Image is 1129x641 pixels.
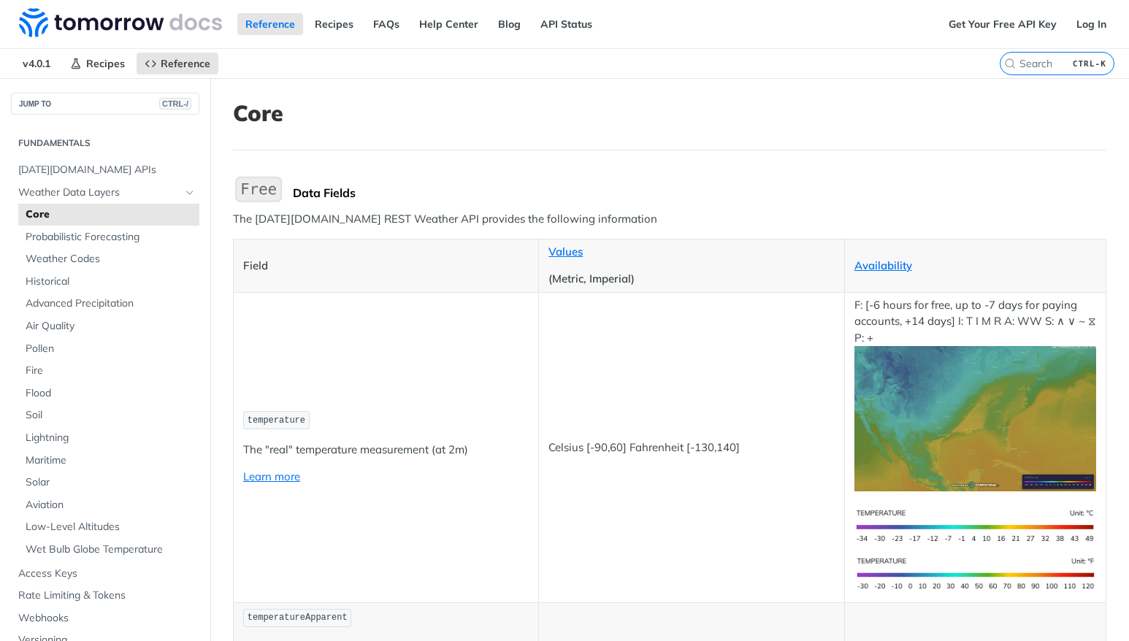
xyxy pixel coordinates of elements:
[18,450,199,472] a: Maritime
[26,319,196,334] span: Air Quality
[18,226,199,248] a: Probabilistic Forecasting
[184,187,196,199] button: Hide subpages for Weather Data Layers
[365,13,407,35] a: FAQs
[26,296,196,311] span: Advanced Precipitation
[26,207,196,222] span: Core
[26,498,196,513] span: Aviation
[532,13,600,35] a: API Status
[248,613,348,623] span: temperatureApparent
[26,408,196,423] span: Soil
[18,383,199,404] a: Flood
[26,252,196,266] span: Weather Codes
[1068,13,1114,35] a: Log In
[18,404,199,426] a: Soil
[26,431,196,445] span: Lightning
[137,53,218,74] a: Reference
[243,469,300,483] a: Learn more
[18,360,199,382] a: Fire
[1069,56,1110,71] kbd: CTRL-K
[18,472,199,494] a: Solar
[18,185,180,200] span: Weather Data Layers
[233,100,1106,126] h1: Core
[548,271,834,288] p: (Metric, Imperial)
[854,411,1097,425] span: Expand image
[26,230,196,245] span: Probabilistic Forecasting
[490,13,529,35] a: Blog
[18,516,199,538] a: Low-Level Altitudes
[159,98,191,110] span: CTRL-/
[854,297,1097,491] p: F: [-6 hours for free, up to -7 days for paying accounts, +14 days] I: T I M R A: WW S: ∧ ∨ ~ ⧖ P: +
[293,185,1106,200] div: Data Fields
[11,585,199,607] a: Rate Limiting & Tokens
[18,338,199,360] a: Pollen
[161,57,210,70] span: Reference
[11,159,199,181] a: [DATE][DOMAIN_NAME] APIs
[19,8,222,37] img: Tomorrow.io Weather API Docs
[854,518,1097,532] span: Expand image
[26,364,196,378] span: Fire
[26,475,196,490] span: Solar
[243,258,529,275] p: Field
[243,442,529,458] p: The "real" temperature measurement (at 2m)
[86,57,125,70] span: Recipes
[18,567,196,581] span: Access Keys
[18,204,199,226] a: Core
[26,542,196,557] span: Wet Bulb Globe Temperature
[15,53,58,74] span: v4.0.1
[941,13,1065,35] a: Get Your Free API Key
[18,163,196,177] span: [DATE][DOMAIN_NAME] APIs
[11,182,199,204] a: Weather Data LayersHide subpages for Weather Data Layers
[26,453,196,468] span: Maritime
[18,611,196,626] span: Webhooks
[18,588,196,603] span: Rate Limiting & Tokens
[62,53,133,74] a: Recipes
[854,566,1097,580] span: Expand image
[18,293,199,315] a: Advanced Precipitation
[307,13,361,35] a: Recipes
[233,211,1106,228] p: The [DATE][DOMAIN_NAME] REST Weather API provides the following information
[18,315,199,337] a: Air Quality
[26,342,196,356] span: Pollen
[18,427,199,449] a: Lightning
[11,93,199,115] button: JUMP TOCTRL-/
[18,494,199,516] a: Aviation
[11,607,199,629] a: Webhooks
[18,539,199,561] a: Wet Bulb Globe Temperature
[548,245,583,258] a: Values
[411,13,486,35] a: Help Center
[26,520,196,534] span: Low-Level Altitudes
[26,386,196,401] span: Flood
[18,248,199,270] a: Weather Codes
[548,440,834,456] p: Celsius [-90,60] Fahrenheit [-130,140]
[11,137,199,150] h2: Fundamentals
[854,258,912,272] a: Availability
[18,271,199,293] a: Historical
[26,275,196,289] span: Historical
[248,415,305,426] span: temperature
[237,13,303,35] a: Reference
[11,563,199,585] a: Access Keys
[1004,58,1016,69] svg: Search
